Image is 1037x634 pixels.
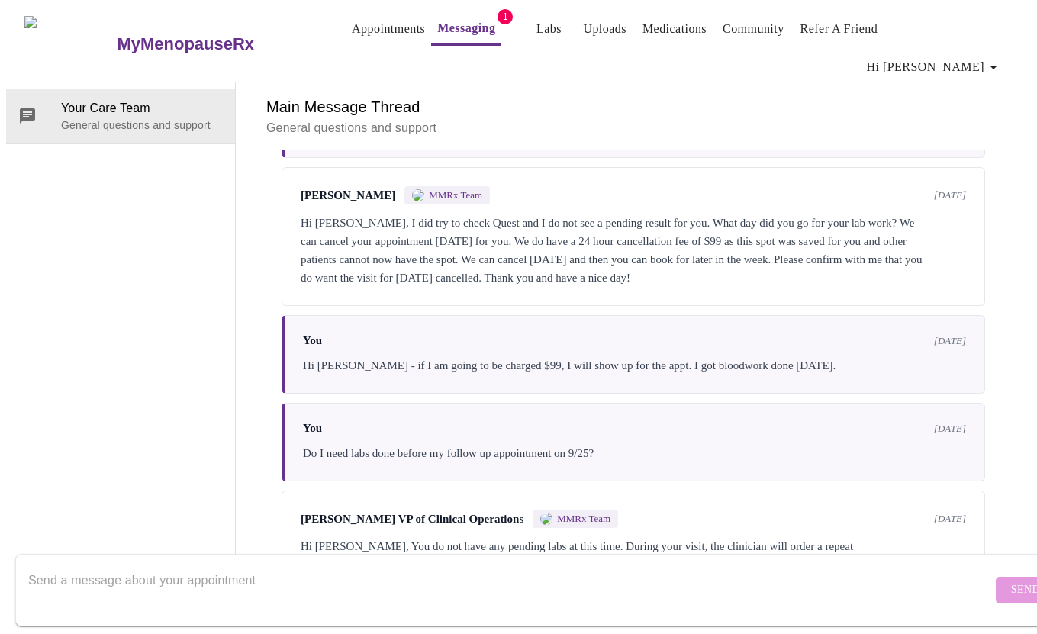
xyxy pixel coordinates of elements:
[934,335,966,347] span: [DATE]
[536,18,562,40] a: Labs
[524,14,573,44] button: Labs
[429,189,482,201] span: MMRx Team
[577,14,633,44] button: Uploads
[301,189,395,202] span: [PERSON_NAME]
[557,513,610,525] span: MMRx Team
[303,444,966,462] div: Do I need labs done before my follow up appointment on 9/25?
[346,14,431,44] button: Appointments
[934,423,966,435] span: [DATE]
[61,117,223,133] p: General questions and support
[867,56,1003,78] span: Hi [PERSON_NAME]
[717,14,791,44] button: Community
[934,513,966,525] span: [DATE]
[642,18,707,40] a: Medications
[437,18,495,39] a: Messaging
[934,189,966,201] span: [DATE]
[301,214,966,287] div: Hi [PERSON_NAME], I did try to check Quest and I do not see a pending result for you. What day di...
[117,34,254,54] h3: MyMenopauseRx
[24,16,115,73] img: MyMenopauseRx Logo
[431,13,501,46] button: Messaging
[723,18,784,40] a: Community
[301,537,966,574] div: Hi [PERSON_NAME], You do not have any pending labs at this time. During your visit, the clinician...
[540,513,552,525] img: MMRX
[861,52,1009,82] button: Hi [PERSON_NAME]
[303,356,966,375] div: Hi [PERSON_NAME] - if I am going to be charged $99, I will show up for the appt. I got bloodwork ...
[412,189,424,201] img: MMRX
[301,513,523,526] span: [PERSON_NAME] VP of Clinical Operations
[303,422,322,435] span: You
[266,95,1000,119] h6: Main Message Thread
[636,14,713,44] button: Medications
[266,119,1000,137] p: General questions and support
[303,334,322,347] span: You
[6,89,235,143] div: Your Care TeamGeneral questions and support
[800,18,878,40] a: Refer a Friend
[794,14,884,44] button: Refer a Friend
[28,565,992,614] textarea: Send a message about your appointment
[583,18,626,40] a: Uploads
[352,18,425,40] a: Appointments
[498,9,513,24] span: 1
[61,99,223,117] span: Your Care Team
[115,18,315,71] a: MyMenopauseRx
